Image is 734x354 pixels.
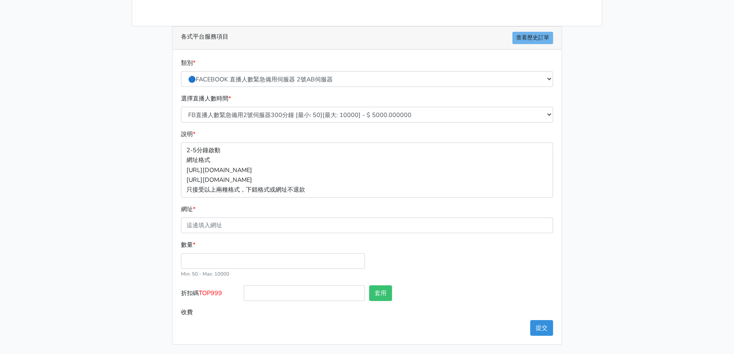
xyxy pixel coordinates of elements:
label: 數量 [181,240,195,250]
label: 收費 [179,304,242,320]
label: 說明 [181,129,195,139]
button: 提交 [530,320,553,336]
label: 類別 [181,58,195,68]
button: 套用 [369,285,392,301]
label: 選擇直播人數時間 [181,94,231,103]
a: 查看歷史訂單 [512,32,553,44]
div: 各式平台服務項目 [172,27,562,50]
p: 2-5分鐘啟動 網址格式 [URL][DOMAIN_NAME] [URL][DOMAIN_NAME] 只接受以上兩種格式，下錯格式或網址不退款 [181,142,553,197]
label: 網址 [181,204,195,214]
label: 折扣碼 [179,285,242,304]
small: Min: 50 - Max: 10000 [181,270,229,277]
input: 這邊填入網址 [181,217,553,233]
span: TOP999 [199,289,222,297]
